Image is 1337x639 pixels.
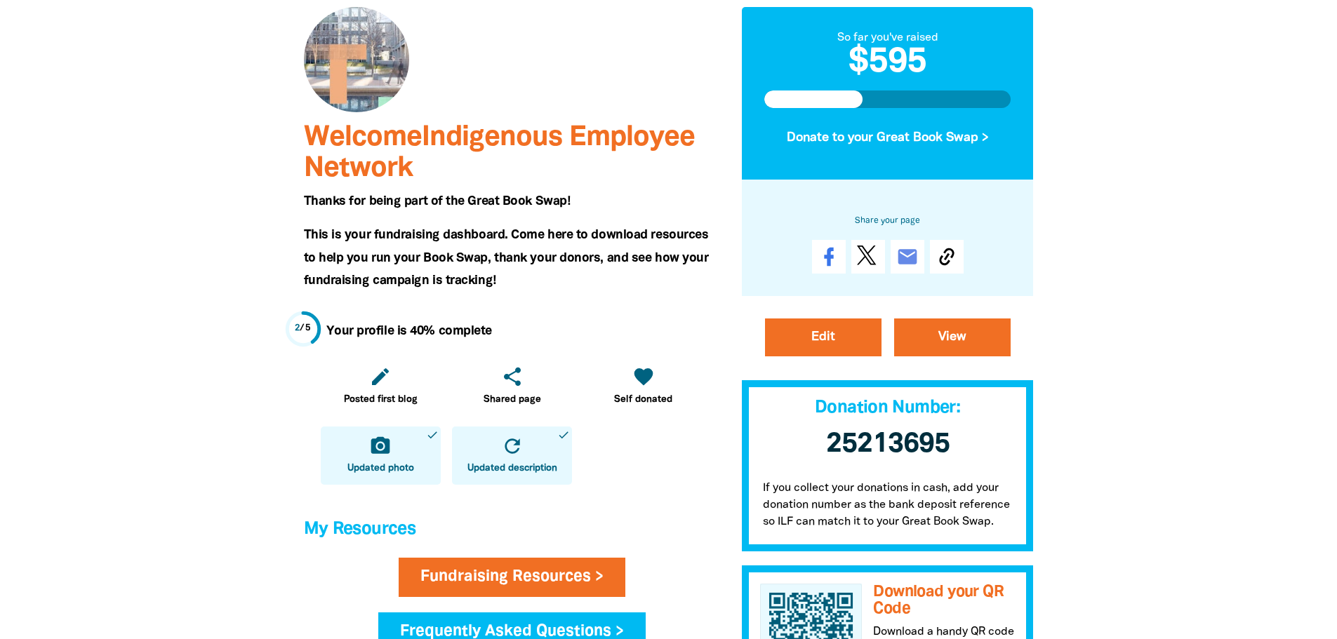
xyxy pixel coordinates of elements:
[815,400,960,416] span: Donation Number:
[426,429,439,441] i: done
[484,393,541,407] span: Shared page
[321,426,441,485] a: camera_altUpdated photodone
[304,125,695,182] span: Welcome Indigenous Employee Network
[452,426,572,485] a: refreshUpdated descriptiondone
[369,365,392,388] i: edit
[894,318,1011,356] a: View
[851,240,885,274] a: Post
[321,357,441,415] a: editPosted first blog
[764,46,1011,80] h2: $595
[764,29,1011,46] div: So far you've raised
[467,462,557,476] span: Updated description
[896,245,919,268] i: email
[873,584,1015,618] h3: Download your QR Code
[326,325,492,337] strong: Your profile is 40% complete
[583,357,703,415] a: favoriteSelf donated
[304,521,416,537] span: My Resources
[557,429,570,441] i: done
[295,322,311,335] div: / 5
[501,435,524,457] i: refresh
[344,393,418,407] span: Posted first blog
[765,318,882,356] a: Edit
[764,119,1011,157] button: Donate to your Great Book Swap >
[930,240,964,274] button: Copy Link
[632,365,655,388] i: favorite
[812,240,846,274] a: Share
[304,229,709,286] span: This is your fundraising dashboard. Come here to download resources to help you run your Book Swa...
[304,196,571,207] span: Thanks for being part of the Great Book Swap!
[614,393,672,407] span: Self donated
[347,462,414,476] span: Updated photo
[742,466,1034,551] p: If you collect your donations in cash, add your donation number as the bank deposit reference so ...
[295,324,300,332] span: 2
[764,213,1011,229] h6: Share your page
[369,435,392,457] i: camera_alt
[399,558,625,597] a: Fundraising Resources >
[891,240,924,274] a: email
[501,365,524,388] i: share
[826,431,950,457] span: 25213695
[452,357,572,415] a: shareShared page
